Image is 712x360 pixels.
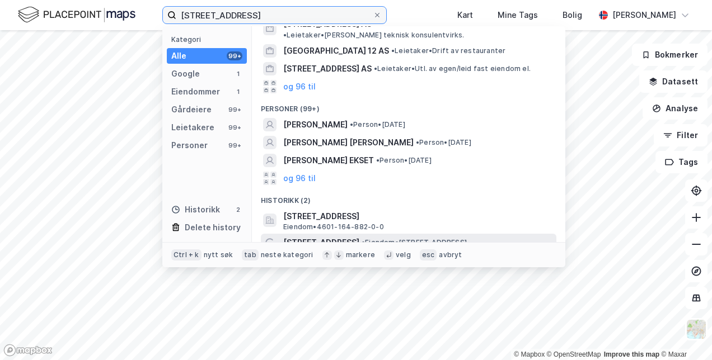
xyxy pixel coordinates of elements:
input: Søk på adresse, matrikkel, gårdeiere, leietakere eller personer [176,7,373,23]
span: [GEOGRAPHIC_DATA] 12 AS [283,44,389,58]
div: Historikk (2) [252,187,565,207]
button: Analyse [643,97,708,120]
span: Person • [DATE] [416,138,471,147]
div: 1 [233,69,242,78]
div: nytt søk [204,250,233,259]
span: Leietaker • Utl. av egen/leid fast eiendom el. [374,64,531,73]
div: markere [346,250,375,259]
div: Ctrl + k [171,249,202,260]
span: • [362,238,365,247]
div: Kategori [171,35,247,44]
div: Personer (99+) [252,96,565,116]
div: Personer [171,139,208,152]
a: Mapbox homepage [3,344,53,357]
button: Tags [655,151,708,173]
span: Leietaker • Drift av restauranter [391,46,505,55]
button: og 96 til [283,80,316,93]
button: og 96 til [283,172,316,185]
div: Google [171,67,200,80]
img: logo.f888ab2527a4732fd821a326f86c7f29.svg [18,5,135,25]
a: Mapbox [514,350,545,358]
div: tab [242,249,259,260]
span: [PERSON_NAME] [PERSON_NAME] [283,136,414,149]
span: Leietaker • [PERSON_NAME] teknisk konsulentvirks. [283,31,465,40]
span: [PERSON_NAME] EKSET [283,154,374,167]
div: Gårdeiere [171,103,212,116]
div: Delete history [185,221,241,234]
a: Improve this map [604,350,659,358]
span: Person • [DATE] [376,156,432,165]
div: velg [396,250,411,259]
div: 2 [233,205,242,214]
span: • [283,31,287,39]
span: Person • [DATE] [350,120,405,129]
div: Bolig [563,8,582,22]
button: Bokmerker [632,44,708,66]
button: Datasett [639,70,708,93]
span: • [391,46,395,55]
div: 1 [233,87,242,96]
span: • [350,120,353,129]
div: Leietakere [171,121,214,134]
div: Historikk [171,203,220,216]
div: 99+ [227,123,242,132]
span: Eiendom • [STREET_ADDRESS] [362,238,467,247]
div: 99+ [227,51,242,60]
span: • [374,64,377,73]
div: 99+ [227,105,242,114]
span: [PERSON_NAME] [283,118,348,131]
div: neste kategori [261,250,313,259]
span: • [376,156,380,164]
div: esc [420,249,437,260]
div: Kart [457,8,473,22]
div: 99+ [227,141,242,150]
button: Filter [654,124,708,146]
div: Eiendommer [171,85,220,98]
iframe: Chat Widget [656,306,712,360]
div: [PERSON_NAME] [612,8,676,22]
span: [STREET_ADDRESS] [283,210,552,223]
a: OpenStreetMap [547,350,601,358]
span: Eiendom • 4601-164-882-0-0 [283,222,384,231]
div: Alle [171,49,186,63]
div: avbryt [439,250,462,259]
span: • [416,138,419,146]
span: [STREET_ADDRESS] [283,236,359,249]
div: Kontrollprogram for chat [656,306,712,360]
span: [STREET_ADDRESS] AS [283,62,372,75]
div: Mine Tags [498,8,538,22]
